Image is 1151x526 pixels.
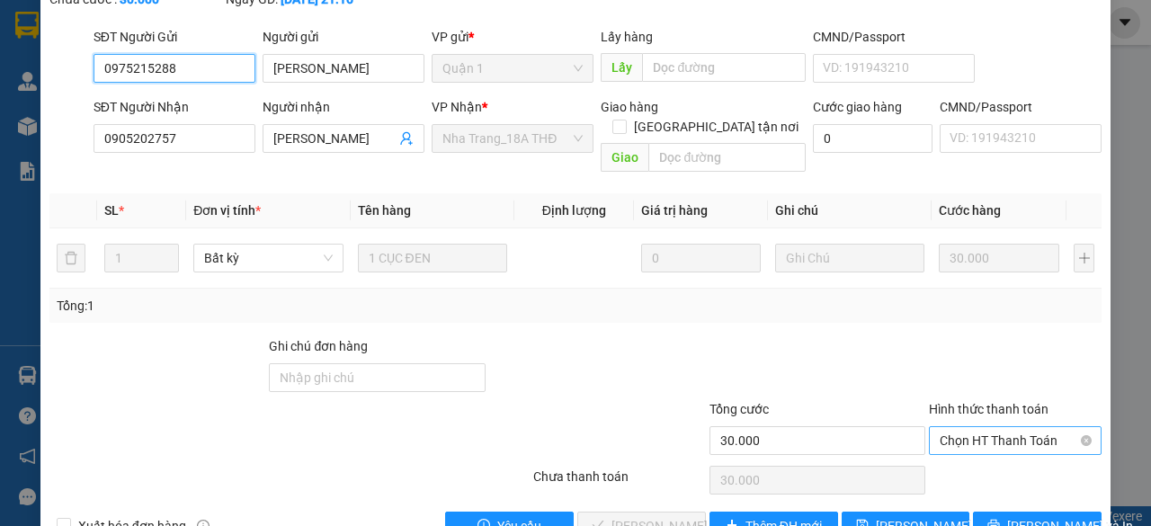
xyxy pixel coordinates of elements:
[263,97,424,117] div: Người nhận
[432,27,593,47] div: VP gửi
[939,203,1001,218] span: Cước hàng
[709,402,769,416] span: Tổng cước
[94,97,255,117] div: SĐT Người Nhận
[601,100,658,114] span: Giao hàng
[442,55,583,82] span: Quận 1
[269,363,486,392] input: Ghi chú đơn hàng
[813,124,932,153] input: Cước giao hàng
[939,244,1059,272] input: 0
[57,244,85,272] button: delete
[193,203,261,218] span: Đơn vị tính
[57,296,446,316] div: Tổng: 1
[358,203,411,218] span: Tên hàng
[641,203,708,218] span: Giá trị hàng
[642,53,805,82] input: Dọc đường
[641,244,761,272] input: 0
[399,131,414,146] span: user-add
[601,30,653,44] span: Lấy hàng
[601,53,642,82] span: Lấy
[813,27,975,47] div: CMND/Passport
[269,339,368,353] label: Ghi chú đơn hàng
[813,100,902,114] label: Cước giao hàng
[601,143,648,172] span: Giao
[940,97,1102,117] div: CMND/Passport
[627,117,806,137] span: [GEOGRAPHIC_DATA] tận nơi
[263,27,424,47] div: Người gửi
[940,427,1091,454] span: Chọn HT Thanh Toán
[432,100,482,114] span: VP Nhận
[775,244,924,272] input: Ghi Chú
[358,244,507,272] input: VD: Bàn, Ghế
[531,467,708,498] div: Chưa thanh toán
[542,203,606,218] span: Định lượng
[1074,244,1094,272] button: plus
[94,27,255,47] div: SĐT Người Gửi
[648,143,805,172] input: Dọc đường
[442,125,583,152] span: Nha Trang_18A THĐ
[104,203,119,218] span: SL
[204,245,332,272] span: Bất kỳ
[929,402,1048,416] label: Hình thức thanh toán
[1081,435,1092,446] span: close-circle
[768,193,932,228] th: Ghi chú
